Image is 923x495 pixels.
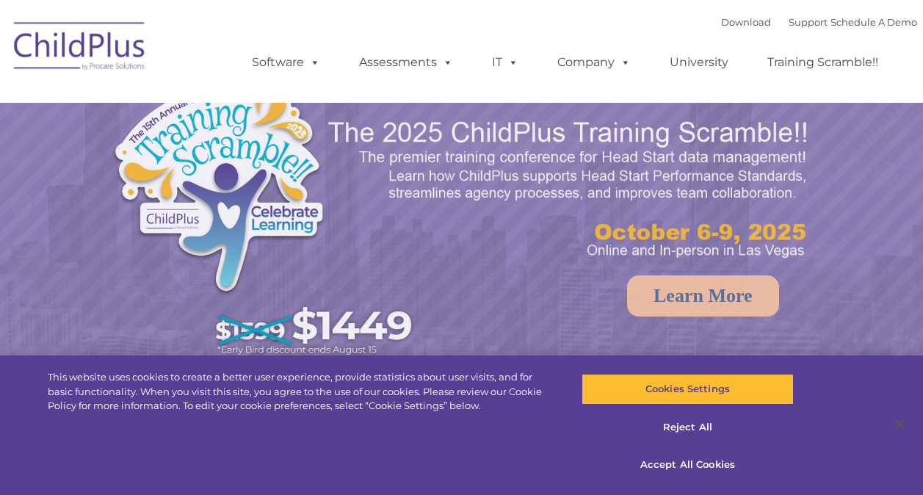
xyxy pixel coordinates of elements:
a: Company [543,48,645,77]
a: Support [789,16,828,28]
button: Reject All [582,412,794,443]
a: Training Scramble!! [753,48,893,77]
a: Download [721,16,771,28]
font: | [721,16,917,28]
button: Cookies Settings [582,374,794,405]
a: Learn More [627,275,779,317]
button: Accept All Cookies [582,449,794,480]
img: ChildPlus by Procare Solutions [7,12,153,85]
div: This website uses cookies to create a better user experience, provide statistics about user visit... [48,370,554,413]
a: Schedule A Demo [830,16,917,28]
button: Close [883,408,916,440]
a: University [655,48,743,77]
a: Software [237,48,335,77]
a: IT [477,48,533,77]
a: Assessments [344,48,468,77]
